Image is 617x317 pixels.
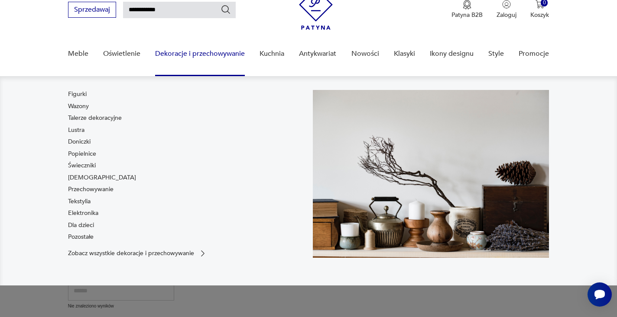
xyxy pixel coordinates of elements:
button: Sprzedawaj [68,2,116,18]
a: Wazony [68,102,89,111]
a: Tekstylia [68,197,91,206]
a: Elektronika [68,209,98,218]
a: Dla dzieci [68,221,94,230]
a: Zobacz wszystkie dekoracje i przechowywanie [68,249,207,258]
a: Doniczki [68,138,91,146]
a: [DEMOGRAPHIC_DATA] [68,173,136,182]
a: Przechowywanie [68,185,114,194]
a: Ikony designu [430,37,474,70]
a: Świeczniki [68,161,96,170]
iframe: Smartsupp widget button [588,282,612,307]
a: Lustra [68,126,84,134]
p: Zaloguj [497,11,516,19]
a: Pozostałe [68,233,94,241]
a: Antykwariat [299,37,336,70]
a: Oświetlenie [103,37,140,70]
a: Meble [68,37,88,70]
a: Nowości [351,37,379,70]
img: cfa44e985ea346226f89ee8969f25989.jpg [313,90,549,258]
a: Style [488,37,504,70]
a: Sprzedawaj [68,7,116,13]
a: Figurki [68,90,87,99]
a: Kuchnia [260,37,284,70]
a: Popielnice [68,150,96,158]
a: Klasyki [394,37,415,70]
a: Talerze dekoracyjne [68,114,122,122]
p: Koszyk [530,11,549,19]
a: Promocje [519,37,549,70]
button: Szukaj [221,4,231,15]
p: Patyna B2B [451,11,483,19]
p: Zobacz wszystkie dekoracje i przechowywanie [68,250,194,256]
a: Dekoracje i przechowywanie [155,37,245,70]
